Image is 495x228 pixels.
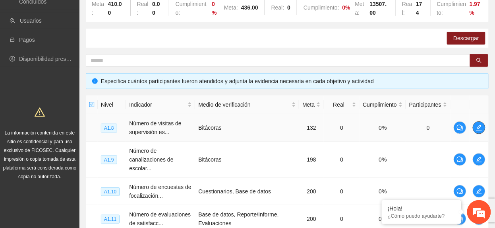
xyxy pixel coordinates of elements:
strong: 436.00 [241,4,258,11]
th: Participantes [406,95,451,114]
a: Pagos [19,37,35,43]
span: check-square [89,102,95,107]
td: 0% [360,114,406,142]
th: Meta [299,95,324,114]
span: A1.8 [101,124,117,133]
div: Chatee con nosotros ahora [41,41,133,51]
div: Especifica cuántos participantes fueron atendidos y adjunta la evidencia necesaria en cada objeti... [101,77,482,86]
span: edit [473,188,485,195]
span: Indicador [129,100,186,109]
span: Meta: [224,4,238,11]
span: A1.9 [101,156,117,164]
th: Nivel [98,95,126,114]
span: A1.10 [101,187,120,196]
span: Cumplimiento: [176,1,207,16]
span: Participantes [409,100,441,109]
th: Indicador [126,95,195,114]
textarea: Escriba su mensaje y pulse “Intro” [4,147,151,175]
td: 200 [299,178,324,205]
strong: 410.00 [108,1,122,16]
span: Descargar [453,34,479,43]
span: Meta [302,100,315,109]
strong: 174 [416,1,422,16]
span: Estamos en línea. [46,71,110,152]
span: Número de visitas de supervisión es... [129,120,182,135]
a: Disponibilidad presupuestal [19,56,87,62]
span: Meta: [92,1,104,16]
td: 0 [324,178,360,205]
span: Número de encuestas de focalización... [129,184,191,199]
td: 132 [299,114,324,142]
div: ¡Hola! [388,205,455,212]
th: Medio de verificación [195,95,299,114]
button: Descargar [447,32,485,45]
strong: 0.00 [152,1,160,16]
strong: 0 % [342,4,350,11]
span: Número de canalizaciones de escolar... [129,148,173,171]
span: edit [473,125,485,131]
span: Real: [271,4,284,11]
p: ¿Cómo puedo ayudarte? [388,213,455,219]
span: Meta: [355,1,364,16]
td: 0 [324,142,360,178]
div: Minimizar ventana de chat en vivo [130,4,149,23]
span: Cumplimiento [363,100,397,109]
button: edit [473,153,485,166]
td: Cuestionarios, Base de datos [195,178,299,205]
span: Real [327,100,350,109]
td: 0% [360,142,406,178]
button: edit [473,185,485,198]
button: comment [454,185,466,198]
span: warning [35,107,45,117]
td: Bitácoras [195,142,299,178]
span: Cumplimiento: [304,4,339,11]
span: search [476,58,482,64]
td: 0 [406,114,451,142]
span: A1.11 [101,215,120,224]
button: comment [454,121,466,134]
td: 0% [360,178,406,205]
th: Cumplimiento [360,95,406,114]
strong: 0 % [212,1,217,16]
strong: 1.97 % [470,1,480,16]
strong: 0 [287,4,290,11]
button: edit [473,121,485,134]
td: 198 [299,142,324,178]
span: Real: [137,1,149,16]
td: Bitácoras [195,114,299,142]
th: Real [324,95,360,114]
a: Usuarios [20,18,42,24]
span: La información contenida en este sitio es confidencial y para uso exclusivo de FICOSEC. Cualquier... [3,130,77,179]
span: Cumplimiento: [437,1,466,16]
span: Real: [402,1,412,16]
strong: 13507.00 [370,1,387,16]
span: info-circle [92,78,98,84]
button: search [470,54,488,67]
span: Número de evaluaciones de satisfacc... [129,211,191,226]
td: 0 [324,114,360,142]
span: edit [473,156,485,163]
button: comment [454,153,466,166]
span: Medio de verificación [198,100,290,109]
